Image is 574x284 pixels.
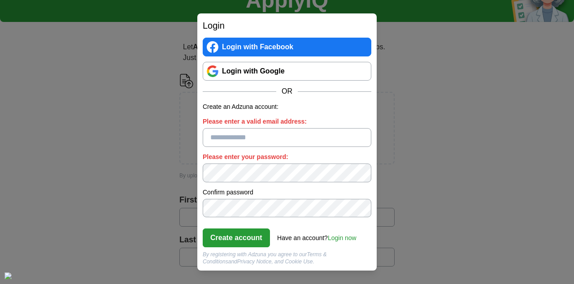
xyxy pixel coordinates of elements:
[203,117,371,126] label: Please enter a valid email address:
[277,228,357,243] div: Have an account?
[203,62,371,81] a: Login with Google
[203,102,371,112] p: Create an Adzuna account:
[203,251,371,265] div: By registering with Adzuna you agree to our and , and Cookie Use.
[203,188,371,197] label: Confirm password
[203,38,371,56] a: Login with Facebook
[276,86,298,97] span: OR
[4,272,12,280] img: Cookie%20settings
[203,251,327,265] a: Terms & Conditions
[203,228,270,247] button: Create account
[203,19,371,32] h2: Login
[203,152,371,162] label: Please enter your password:
[4,272,12,280] div: Cookie consent button
[328,234,357,241] a: Login now
[237,258,272,265] a: Privacy Notice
